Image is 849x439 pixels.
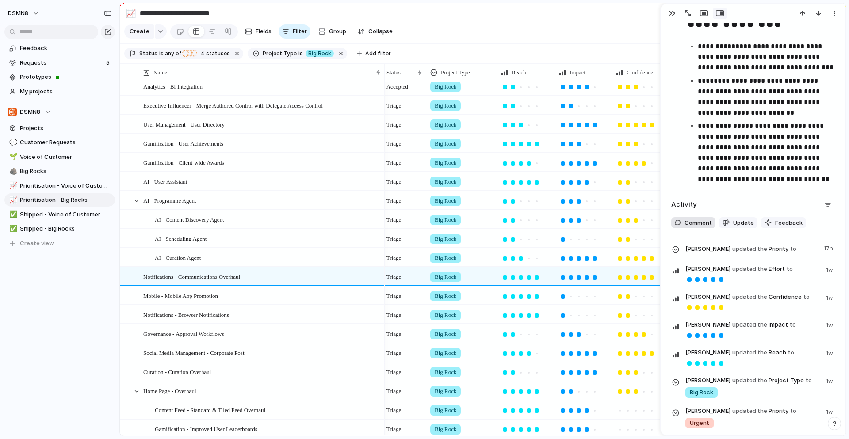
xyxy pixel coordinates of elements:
[732,245,767,254] span: updated the
[143,347,245,358] span: Social Media Management - Corporate Post
[386,235,401,243] span: Triage
[4,150,115,164] div: 🌱Voice of Customer
[435,196,456,205] span: Big Rock
[4,193,115,207] a: 📈Prioritisation - Big Rocks
[130,27,149,36] span: Create
[441,68,470,77] span: Project Type
[386,387,401,396] span: Triage
[732,265,767,273] span: updated the
[435,82,456,91] span: Big Rock
[106,58,111,67] span: 5
[386,120,401,129] span: Triage
[671,200,697,210] h2: Activity
[9,195,15,205] div: 📈
[4,222,115,235] a: ✅Shipped - Big Rocks
[9,181,15,191] div: 📈
[4,179,115,193] div: 📈Prioritisation - Voice of Customer
[9,224,15,234] div: ✅
[690,419,709,427] span: Urgent
[435,120,456,129] span: Big Rock
[143,290,218,300] span: Mobile - Mobile App Promotion
[143,271,240,281] span: Notifications - Communications Overhaul
[143,309,229,320] span: Notifications - Browser Notifications
[386,368,401,377] span: Triage
[685,406,821,429] span: Priority
[20,138,112,147] span: Customer Requests
[4,165,115,178] a: 🪨Big Rocks
[685,245,730,254] span: [PERSON_NAME]
[826,320,835,330] span: 1w
[4,70,115,84] a: Prototypes
[386,292,401,300] span: Triage
[8,196,17,204] button: 📈
[386,216,401,224] span: Triage
[435,292,456,300] span: Big Rock
[20,87,112,96] span: My projects
[20,167,112,176] span: Big Rocks
[143,119,225,129] span: User Management - User Directory
[352,47,396,60] button: Add filter
[8,9,28,18] span: DSMN8
[386,82,408,91] span: Accepted
[8,224,17,233] button: ✅
[386,139,401,148] span: Triage
[20,153,112,162] span: Voice of Customer
[143,176,187,186] span: AI - User Assistant
[824,243,835,253] span: 17h
[182,49,232,58] button: 4 statuses
[298,50,303,58] span: is
[386,177,401,186] span: Triage
[143,385,196,396] span: Home Page - Overhaul
[20,108,40,116] span: DSMN8
[685,293,730,301] span: [PERSON_NAME]
[761,217,806,229] button: Feedback
[671,217,715,229] button: Comment
[512,68,526,77] span: Reach
[20,181,112,190] span: Prioritisation - Voice of Customer
[198,50,206,57] span: 4
[386,101,401,110] span: Triage
[155,424,257,434] span: Gamification - Improved User Leaderboards
[685,407,730,416] span: [PERSON_NAME]
[9,138,15,148] div: 💬
[155,233,207,243] span: AI - Scheduling Agent
[143,81,203,91] span: Analytics - BI Integration
[4,136,115,149] a: 💬Customer Requests
[386,330,401,339] span: Triage
[386,196,401,205] span: Triage
[685,265,730,273] span: [PERSON_NAME]
[826,347,835,358] span: 1w
[126,7,136,19] div: 📈
[20,224,112,233] span: Shipped - Big Rocks
[386,254,401,262] span: Triage
[308,50,331,58] span: Big Rock
[20,210,112,219] span: Shipped - Voice of Customer
[4,208,115,221] a: ✅Shipped - Voice of Customer
[263,50,297,58] span: Project Type
[143,138,223,148] span: Gamification - User Achievements
[627,68,653,77] span: Confidence
[20,196,112,204] span: Prioritisation - Big Rocks
[20,44,112,53] span: Feedback
[685,375,821,399] span: Project Type
[386,273,401,281] span: Triage
[790,245,796,254] span: to
[157,49,183,58] button: isany of
[256,27,272,36] span: Fields
[435,330,456,339] span: Big Rock
[435,101,456,110] span: Big Rock
[386,158,401,167] span: Triage
[368,27,393,36] span: Collapse
[435,216,456,224] span: Big Rock
[570,68,585,77] span: Impact
[386,311,401,320] span: Triage
[685,243,818,255] span: Priority
[435,406,456,415] span: Big Rock
[435,349,456,358] span: Big Rock
[826,264,835,274] span: 1w
[9,209,15,219] div: ✅
[826,292,835,302] span: 1w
